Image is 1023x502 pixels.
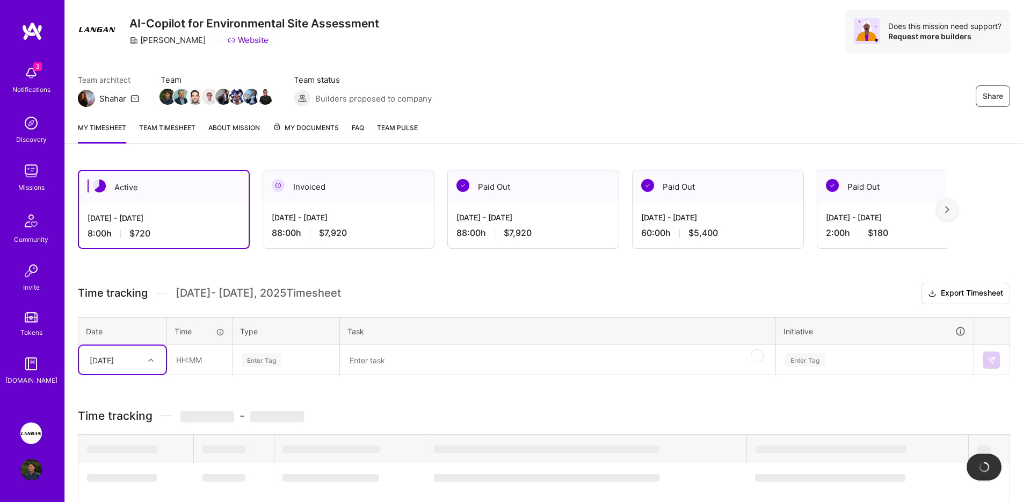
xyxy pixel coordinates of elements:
[78,10,117,48] img: Company Logo
[87,474,157,482] span: ‌
[755,474,905,482] span: ‌
[688,227,718,239] span: $5,400
[20,327,42,338] div: Tokens
[168,346,231,374] input: HH:MM
[294,74,432,85] span: Team status
[129,34,206,46] div: [PERSON_NAME]
[148,357,154,363] i: icon Chevron
[20,422,42,444] img: Langan: AI-Copilot for Environmental Site Assessment
[456,227,610,239] div: 88:00 h
[272,179,285,192] img: Invoiced
[18,182,45,193] div: Missions
[23,282,40,293] div: Invite
[783,325,966,338] div: Initiative
[456,179,469,192] img: Paid Out
[263,170,434,203] div: Invoiced
[33,62,42,71] span: 3
[633,170,803,203] div: Paid Out
[20,260,42,282] img: Invite
[294,90,311,107] img: Builders proposed to company
[161,88,175,106] a: Team Member Avatar
[272,212,425,223] div: [DATE] - [DATE]
[928,288,937,299] i: icon Download
[175,326,224,337] div: Time
[243,89,259,105] img: Team Member Avatar
[90,354,114,365] div: [DATE]
[159,89,176,105] img: Team Member Avatar
[257,89,273,105] img: Team Member Avatar
[319,227,347,239] span: $7,920
[187,89,204,105] img: Team Member Avatar
[976,85,1010,107] button: Share
[641,227,795,239] div: 60:00 h
[99,93,126,104] div: Shahar
[25,312,38,322] img: tokens
[817,170,988,203] div: Paid Out
[377,124,418,132] span: Team Pulse
[20,160,42,182] img: teamwork
[641,212,795,223] div: [DATE] - [DATE]
[78,409,1010,422] h3: Time tracking
[434,446,659,453] span: ‌
[216,88,230,106] a: Team Member Avatar
[242,352,281,368] div: Enter Tag
[888,31,1002,41] div: Request more builders
[78,74,139,85] span: Team architect
[88,212,240,224] div: [DATE] - [DATE]
[176,286,341,300] span: [DATE] - [DATE] , 2025 Timesheet
[854,18,880,44] img: Avatar
[273,122,339,134] span: My Documents
[78,286,148,300] span: Time tracking
[945,206,949,213] img: right
[983,91,1003,102] span: Share
[434,474,659,482] span: ‌
[78,122,126,144] a: My timesheet
[208,122,260,144] a: About Mission
[180,409,304,422] span: -
[78,317,167,345] th: Date
[215,89,231,105] img: Team Member Avatar
[258,88,272,106] a: Team Member Avatar
[129,36,138,45] i: icon CompanyGray
[20,459,42,481] img: User Avatar
[16,134,47,145] div: Discovery
[341,346,774,375] textarea: To enrich screen reader interactions, please activate Accessibility in Grammarly extension settings
[202,88,216,106] a: Team Member Avatar
[129,228,150,239] span: $720
[18,459,45,481] a: User Avatar
[987,356,996,364] img: Submit
[921,283,1010,304] button: Export Timesheet
[282,474,379,482] span: ‌
[504,227,532,239] span: $7,920
[233,317,340,345] th: Type
[352,122,364,144] a: FAQ
[785,352,825,368] div: Enter Tag
[21,21,43,41] img: logo
[315,93,432,104] span: Builders proposed to company
[272,227,425,239] div: 88:00 h
[377,122,418,144] a: Team Pulse
[202,446,245,453] span: ‌
[202,474,245,482] span: ‌
[273,122,339,144] a: My Documents
[12,84,50,95] div: Notifications
[175,88,188,106] a: Team Member Avatar
[641,179,654,192] img: Paid Out
[20,112,42,134] img: discovery
[129,17,379,30] h3: AI-Copilot for Environmental Site Assessment
[20,353,42,375] img: guide book
[14,234,48,245] div: Community
[139,122,195,144] a: Team timesheet
[756,446,906,453] span: ‌
[188,88,202,106] a: Team Member Avatar
[18,208,44,234] img: Community
[79,171,249,204] div: Active
[93,180,106,192] img: Active
[201,89,217,105] img: Team Member Avatar
[230,88,244,106] a: Team Member Avatar
[826,227,980,239] div: 2:00 h
[448,170,619,203] div: Paid Out
[227,34,269,46] a: Website
[20,62,42,84] img: bell
[78,90,95,107] img: Team Architect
